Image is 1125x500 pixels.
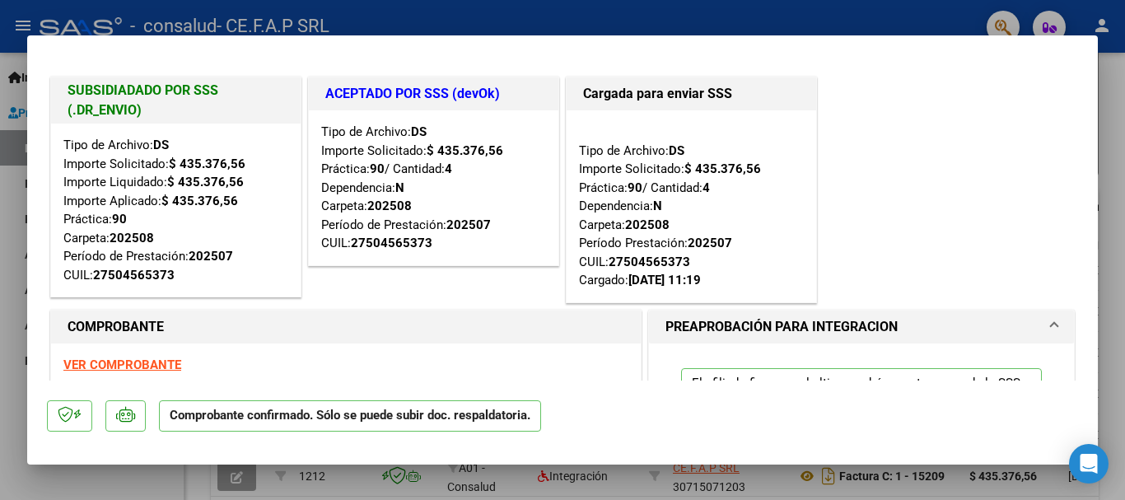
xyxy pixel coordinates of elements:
[669,143,684,158] strong: DS
[395,180,404,195] strong: N
[411,124,427,139] strong: DS
[681,368,1042,430] p: El afiliado figura en el ultimo padrón que tenemos de la SSS de
[628,273,701,287] strong: [DATE] 11:19
[68,81,284,120] h1: SUBSIDIADADO POR SSS (.DR_ENVIO)
[189,249,233,264] strong: 202507
[684,161,761,176] strong: $ 435.376,56
[427,143,503,158] strong: $ 435.376,56
[370,161,385,176] strong: 90
[112,212,127,227] strong: 90
[167,175,244,189] strong: $ 435.376,56
[625,217,670,232] strong: 202508
[628,180,642,195] strong: 90
[649,311,1074,343] mat-expansion-panel-header: PREAPROBACIÓN PARA INTEGRACION
[169,157,245,171] strong: $ 435.376,56
[321,123,546,253] div: Tipo de Archivo: Importe Solicitado: Práctica: / Cantidad: Dependencia: Carpeta: Período de Prest...
[367,199,412,213] strong: 202508
[579,123,804,290] div: Tipo de Archivo: Importe Solicitado: Práctica: / Cantidad: Dependencia: Carpeta: Período Prestaci...
[153,138,169,152] strong: DS
[325,84,542,104] h1: ACEPTADO POR SSS (devOk)
[665,317,898,337] h1: PREAPROBACIÓN PARA INTEGRACION
[68,319,164,334] strong: COMPROBANTE
[688,236,732,250] strong: 202507
[159,400,541,432] p: Comprobante confirmado. Sólo se puede subir doc. respaldatoria.
[93,266,175,285] div: 27504565373
[63,357,181,372] a: VER COMPROBANTE
[63,136,288,284] div: Tipo de Archivo: Importe Solicitado: Importe Liquidado: Importe Aplicado: Práctica: Carpeta: Perí...
[161,194,238,208] strong: $ 435.376,56
[446,217,491,232] strong: 202507
[110,231,154,245] strong: 202508
[703,180,710,195] strong: 4
[351,234,432,253] div: 27504565373
[445,161,452,176] strong: 4
[583,84,800,104] h1: Cargada para enviar SSS
[653,199,662,213] strong: N
[609,253,690,272] div: 27504565373
[1069,444,1109,484] div: Open Intercom Messenger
